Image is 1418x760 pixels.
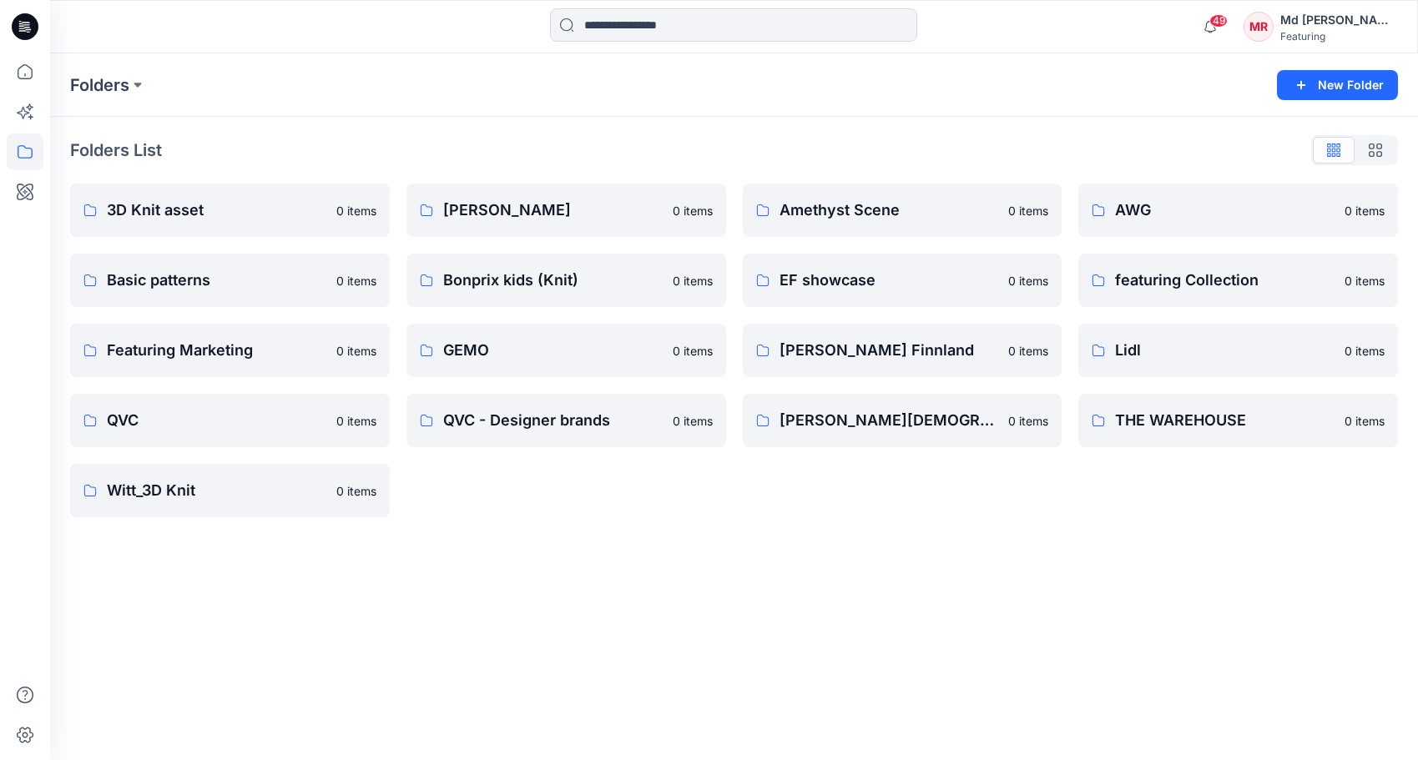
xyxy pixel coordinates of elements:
a: QVC - Designer brands0 items [406,394,726,447]
p: 0 items [336,412,376,430]
p: 0 items [1345,412,1385,430]
p: 0 items [1345,272,1385,289]
a: QVC0 items [70,394,390,447]
p: EF showcase [780,269,999,292]
p: [PERSON_NAME] Finnland [780,339,999,362]
a: Lidl0 items [1078,324,1398,377]
p: 3D Knit asset [107,199,326,222]
a: Featuring Marketing0 items [70,324,390,377]
a: [PERSON_NAME][DEMOGRAPHIC_DATA]'s Personal Zone0 items [743,394,1062,447]
p: 0 items [673,202,713,219]
p: Folders List [70,138,162,163]
div: Md [PERSON_NAME][DEMOGRAPHIC_DATA] [1280,10,1397,30]
p: 0 items [336,272,376,289]
a: Basic patterns0 items [70,254,390,307]
p: AWG [1115,199,1335,222]
p: GEMO [443,339,663,362]
p: 0 items [1345,342,1385,360]
a: [PERSON_NAME]0 items [406,184,726,237]
p: 0 items [1008,202,1048,219]
p: 0 items [336,482,376,500]
p: 0 items [1008,272,1048,289]
p: QVC - Designer brands [443,409,663,432]
a: Bonprix kids (Knit)0 items [406,254,726,307]
a: AWG0 items [1078,184,1398,237]
a: featuring Collection0 items [1078,254,1398,307]
a: Folders [70,73,129,97]
span: 49 [1209,14,1228,28]
a: THE WAREHOUSE0 items [1078,394,1398,447]
p: Witt_3D Knit [107,479,326,502]
p: Bonprix kids (Knit) [443,269,663,292]
p: THE WAREHOUSE [1115,409,1335,432]
p: featuring Collection [1115,269,1335,292]
p: Amethyst Scene [780,199,999,222]
p: 0 items [1008,412,1048,430]
p: [PERSON_NAME] [443,199,663,222]
p: Lidl [1115,339,1335,362]
a: EF showcase0 items [743,254,1062,307]
p: 0 items [673,412,713,430]
a: Amethyst Scene0 items [743,184,1062,237]
div: Featuring [1280,30,1397,43]
p: Featuring Marketing [107,339,326,362]
p: 0 items [1008,342,1048,360]
p: 0 items [673,272,713,289]
p: [PERSON_NAME][DEMOGRAPHIC_DATA]'s Personal Zone [780,409,999,432]
p: QVC [107,409,326,432]
button: New Folder [1277,70,1398,100]
a: Witt_3D Knit0 items [70,464,390,517]
p: 0 items [673,342,713,360]
p: 0 items [336,342,376,360]
a: [PERSON_NAME] Finnland0 items [743,324,1062,377]
a: GEMO0 items [406,324,726,377]
p: Basic patterns [107,269,326,292]
div: MR [1244,12,1274,42]
p: 0 items [336,202,376,219]
a: 3D Knit asset0 items [70,184,390,237]
p: 0 items [1345,202,1385,219]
